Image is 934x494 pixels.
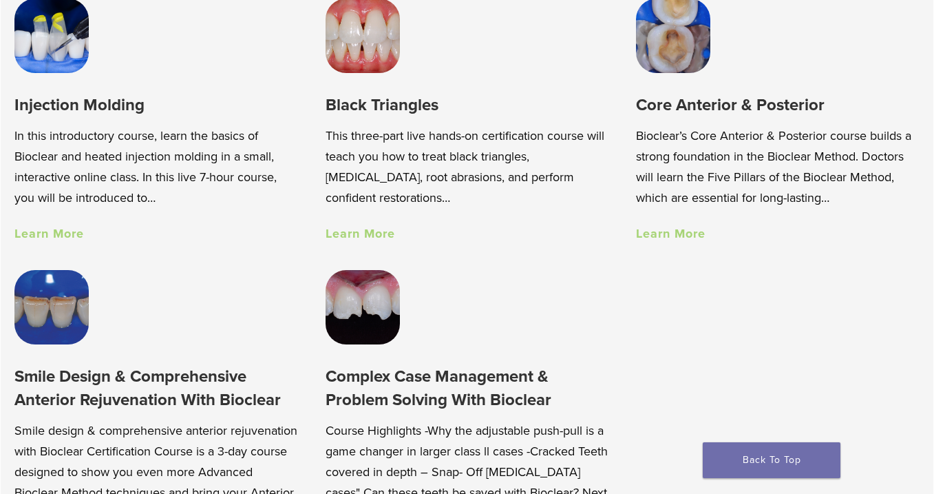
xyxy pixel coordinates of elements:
h3: Complex Case Management & Problem Solving With Bioclear [326,365,609,411]
a: Back To Top [703,442,840,478]
p: In this introductory course, learn the basics of Bioclear and heated injection molding in a small... [14,125,298,208]
h3: Black Triangles [326,94,609,116]
a: Learn More [14,226,84,241]
a: Learn More [326,226,395,241]
h3: Smile Design & Comprehensive Anterior Rejuvenation With Bioclear [14,365,298,411]
p: Bioclear’s Core Anterior & Posterior course builds a strong foundation in the Bioclear Method. Do... [636,125,920,208]
p: This three-part live hands-on certification course will teach you how to treat black triangles, [... [326,125,609,208]
a: Learn More [636,226,705,241]
h3: Injection Molding [14,94,298,116]
h3: Core Anterior & Posterior [636,94,920,116]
